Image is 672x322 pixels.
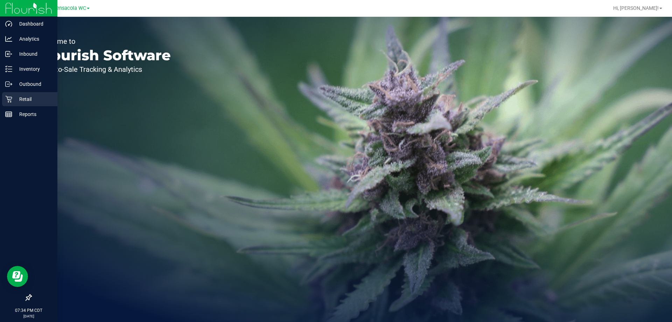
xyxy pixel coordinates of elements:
[12,65,54,73] p: Inventory
[38,48,171,62] p: Flourish Software
[3,307,54,314] p: 07:34 PM CDT
[12,20,54,28] p: Dashboard
[12,110,54,118] p: Reports
[53,5,86,11] span: Pensacola WC
[5,35,12,42] inline-svg: Analytics
[5,81,12,88] inline-svg: Outbound
[5,111,12,118] inline-svg: Reports
[5,50,12,57] inline-svg: Inbound
[12,35,54,43] p: Analytics
[5,20,12,27] inline-svg: Dashboard
[7,266,28,287] iframe: Resource center
[5,66,12,73] inline-svg: Inventory
[12,95,54,103] p: Retail
[3,314,54,319] p: [DATE]
[12,80,54,88] p: Outbound
[38,66,171,73] p: Seed-to-Sale Tracking & Analytics
[5,96,12,103] inline-svg: Retail
[38,38,171,45] p: Welcome to
[613,5,659,11] span: Hi, [PERSON_NAME]!
[12,50,54,58] p: Inbound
